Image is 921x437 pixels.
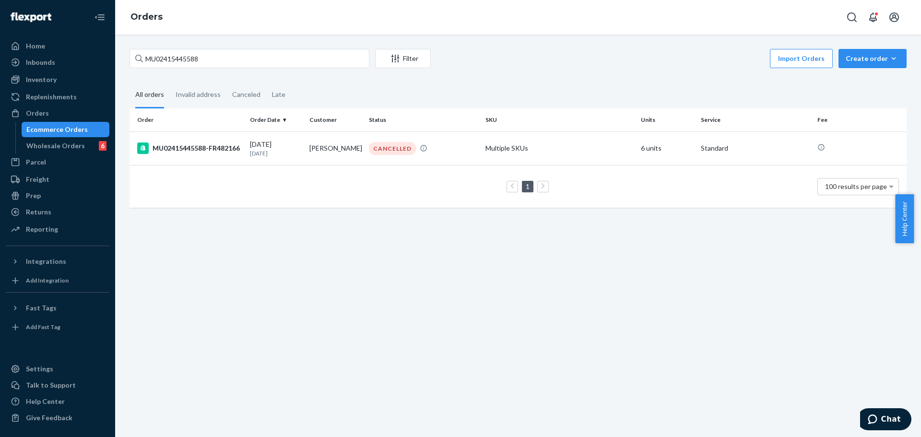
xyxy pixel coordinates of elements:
[482,131,637,165] td: Multiple SKUs
[246,108,306,131] th: Order Date
[26,303,57,313] div: Fast Tags
[6,378,109,393] button: Talk to Support
[90,8,109,27] button: Close Navigation
[26,41,45,51] div: Home
[846,54,899,63] div: Create order
[6,172,109,187] a: Freight
[26,125,88,134] div: Ecommerce Orders
[814,108,907,131] th: Fee
[272,82,285,107] div: Late
[375,49,431,68] button: Filter
[838,49,907,68] button: Create order
[482,108,637,131] th: SKU
[6,72,109,87] a: Inventory
[6,394,109,409] a: Help Center
[26,276,69,284] div: Add Integration
[885,8,904,27] button: Open account menu
[130,108,246,131] th: Order
[26,397,65,406] div: Help Center
[130,12,163,22] a: Orders
[26,141,85,151] div: Wholesale Orders
[697,108,814,131] th: Service
[11,12,51,22] img: Flexport logo
[524,182,531,190] a: Page 1 is your current page
[26,108,49,118] div: Orders
[26,58,55,67] div: Inbounds
[6,410,109,425] button: Give Feedback
[825,182,887,190] span: 100 results per page
[637,108,697,131] th: Units
[309,116,361,124] div: Customer
[6,154,109,170] a: Parcel
[26,257,66,266] div: Integrations
[895,194,914,243] button: Help Center
[6,222,109,237] a: Reporting
[6,204,109,220] a: Returns
[6,89,109,105] a: Replenishments
[637,131,697,165] td: 6 units
[6,300,109,316] button: Fast Tags
[701,143,810,153] p: Standard
[250,149,302,157] p: [DATE]
[26,413,72,423] div: Give Feedback
[6,38,109,54] a: Home
[6,361,109,377] a: Settings
[26,191,41,201] div: Prep
[842,8,862,27] button: Open Search Box
[306,131,365,165] td: [PERSON_NAME]
[176,82,221,107] div: Invalid address
[26,92,77,102] div: Replenishments
[365,108,482,131] th: Status
[860,408,911,432] iframe: Opens a widget where you can chat to one of our agents
[137,142,242,154] div: MU02415445588-FR482166
[26,323,60,331] div: Add Fast Tag
[6,273,109,288] a: Add Integration
[26,224,58,234] div: Reporting
[130,49,369,68] input: Search orders
[6,254,109,269] button: Integrations
[26,157,46,167] div: Parcel
[123,3,170,31] ol: breadcrumbs
[6,188,109,203] a: Prep
[770,49,833,68] button: Import Orders
[22,138,110,154] a: Wholesale Orders6
[232,82,260,107] div: Canceled
[863,8,883,27] button: Open notifications
[26,364,53,374] div: Settings
[250,140,302,157] div: [DATE]
[6,106,109,121] a: Orders
[26,380,76,390] div: Talk to Support
[376,54,430,63] div: Filter
[369,142,416,155] div: CANCELLED
[26,175,49,184] div: Freight
[6,319,109,335] a: Add Fast Tag
[135,82,164,108] div: All orders
[6,55,109,70] a: Inbounds
[26,75,57,84] div: Inventory
[22,122,110,137] a: Ecommerce Orders
[26,207,51,217] div: Returns
[99,141,106,151] div: 6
